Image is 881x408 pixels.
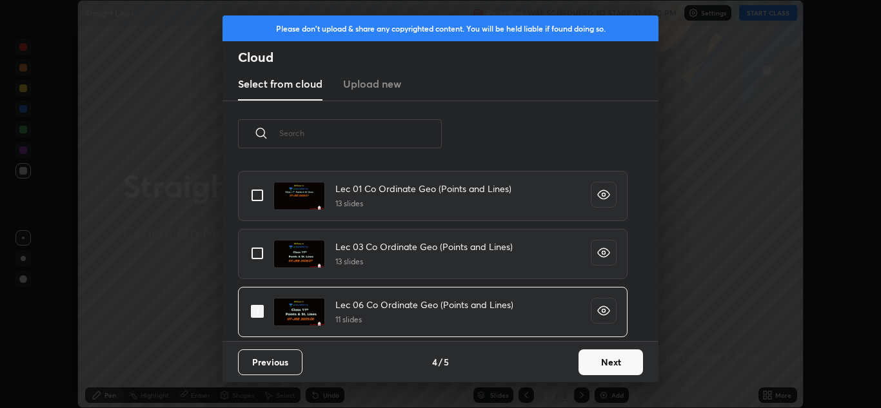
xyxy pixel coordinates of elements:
[335,198,511,209] h5: 13 slides
[273,298,325,326] img: 1757044530YAWAQI.pdf
[335,240,513,253] h4: Lec 03 Co Ordinate Geo (Points and Lines)
[579,349,643,375] button: Next
[432,355,437,369] h4: 4
[238,49,658,66] h2: Cloud
[439,355,442,369] h4: /
[444,355,449,369] h4: 5
[238,76,322,92] h3: Select from cloud
[335,182,511,195] h4: Lec 01 Co Ordinate Geo (Points and Lines)
[273,240,325,268] img: 1756872246IR8QN1.pdf
[223,163,643,341] div: grid
[335,314,513,325] h5: 11 slides
[223,15,658,41] div: Please don't upload & share any copyrighted content. You will be held liable if found doing so.
[279,106,442,160] input: Search
[335,256,513,267] h5: 13 slides
[335,298,513,311] h4: Lec 06 Co Ordinate Geo (Points and Lines)
[273,182,325,210] img: 1756092637I7ZG0K.pdf
[238,349,302,375] button: Previous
